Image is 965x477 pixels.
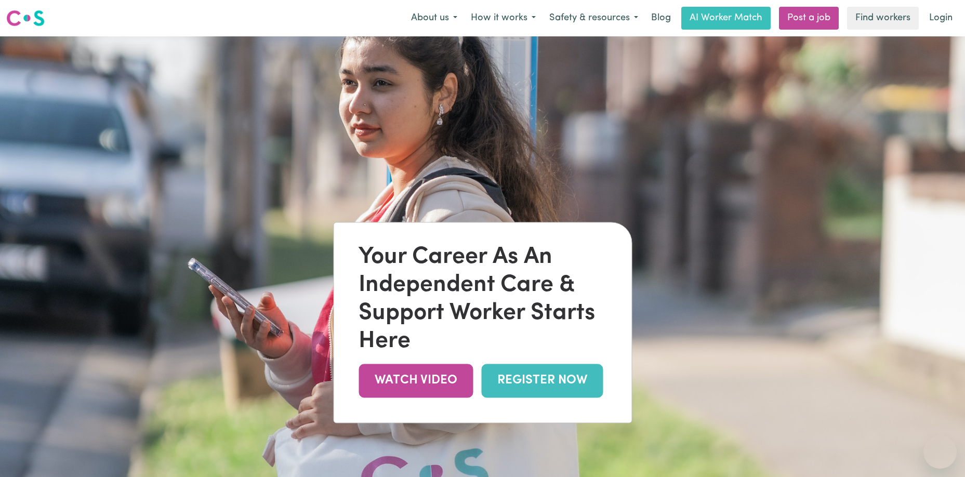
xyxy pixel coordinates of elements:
[481,364,603,398] a: REGISTER NOW
[359,243,606,355] div: Your Career As An Independent Care & Support Worker Starts Here
[404,7,464,29] button: About us
[6,6,45,30] a: Careseekers logo
[681,7,771,30] a: AI Worker Match
[645,7,677,30] a: Blog
[847,7,919,30] a: Find workers
[779,7,839,30] a: Post a job
[543,7,645,29] button: Safety & resources
[464,7,543,29] button: How it works
[6,9,45,28] img: Careseekers logo
[923,435,957,469] iframe: Button to launch messaging window
[923,7,959,30] a: Login
[359,364,473,398] a: WATCH VIDEO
